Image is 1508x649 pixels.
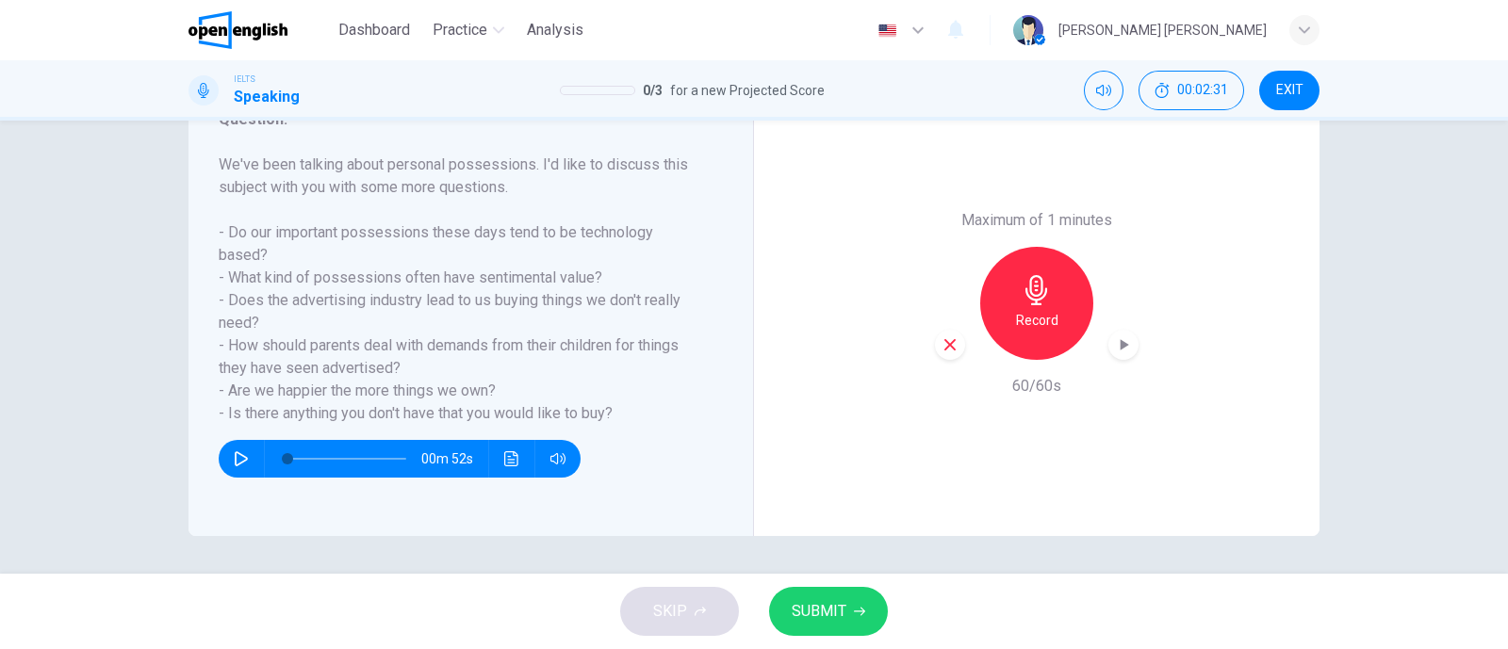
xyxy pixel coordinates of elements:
[643,79,663,102] span: 0 / 3
[519,13,591,47] button: Analysis
[961,209,1112,232] h6: Maximum of 1 minutes
[234,86,300,108] h1: Speaking
[1016,309,1058,332] h6: Record
[1058,19,1267,41] div: [PERSON_NAME] [PERSON_NAME]
[1259,71,1319,110] button: EXIT
[425,13,512,47] button: Practice
[331,13,418,47] button: Dashboard
[527,19,583,41] span: Analysis
[980,247,1093,360] button: Record
[1177,83,1228,98] span: 00:02:31
[1084,71,1123,110] div: Mute
[497,440,527,478] button: Click to see the audio transcription
[219,154,700,425] h6: We've been talking about personal possessions. I'd like to discuss this subject with you with som...
[1139,71,1244,110] button: 00:02:31
[670,79,825,102] span: for a new Projected Score
[421,440,488,478] span: 00m 52s
[769,587,888,636] button: SUBMIT
[1276,83,1303,98] span: EXIT
[188,11,287,49] img: OpenEnglish logo
[1012,375,1061,398] h6: 60/60s
[188,11,331,49] a: OpenEnglish logo
[338,19,410,41] span: Dashboard
[792,598,846,625] span: SUBMIT
[1013,15,1043,45] img: Profile picture
[234,73,255,86] span: IELTS
[876,24,899,38] img: en
[433,19,487,41] span: Practice
[1139,71,1244,110] div: Hide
